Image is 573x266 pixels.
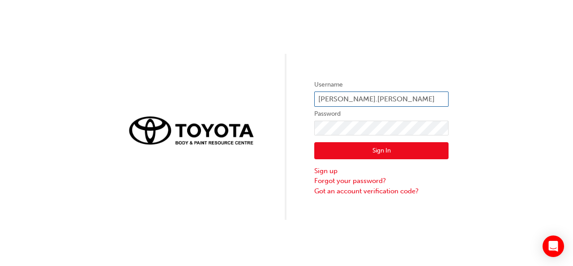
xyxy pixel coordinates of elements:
[543,235,564,257] div: Open Intercom Messenger
[314,166,449,176] a: Sign up
[314,92,449,107] input: Username
[314,79,449,90] label: Username
[124,111,259,149] img: Trak
[314,109,449,119] label: Password
[314,176,449,186] a: Forgot your password?
[314,142,449,159] button: Sign In
[314,186,449,196] a: Got an account verification code?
